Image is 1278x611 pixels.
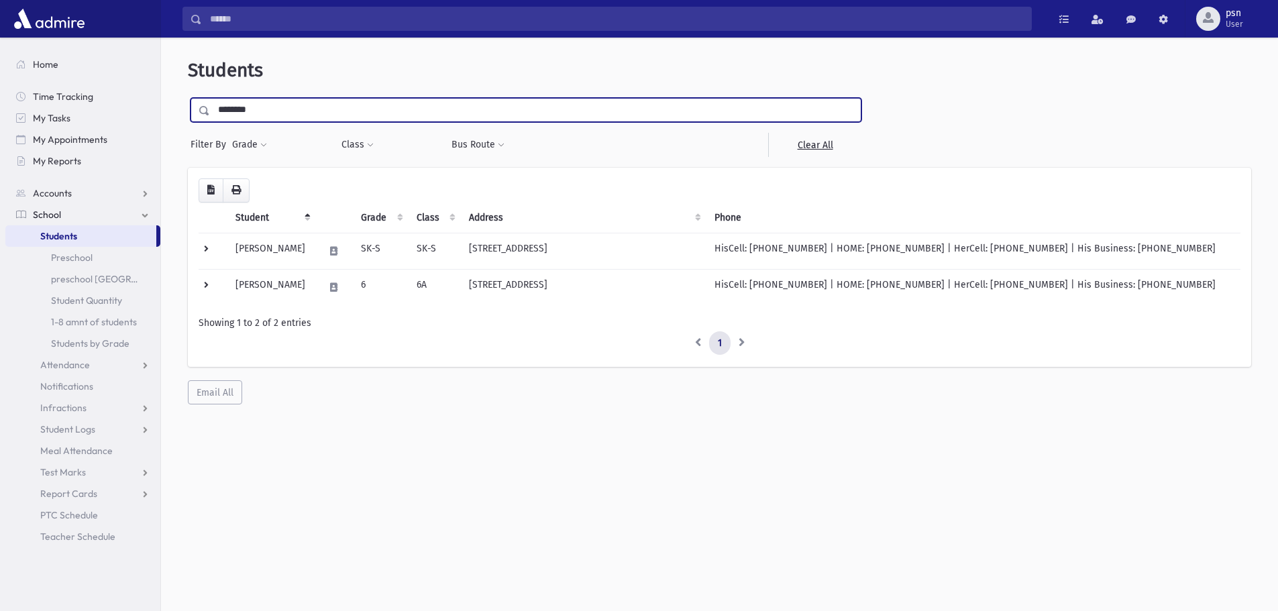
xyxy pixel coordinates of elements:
a: Report Cards [5,483,160,504]
th: Address: activate to sort column ascending [461,203,706,233]
a: My Appointments [5,129,160,150]
span: psn [1226,8,1243,19]
a: Student Logs [5,419,160,440]
span: Meal Attendance [40,445,113,457]
a: Notifications [5,376,160,397]
span: Home [33,58,58,70]
a: Students by Grade [5,333,160,354]
td: [STREET_ADDRESS] [461,269,706,305]
a: Meal Attendance [5,440,160,461]
span: PTC Schedule [40,509,98,521]
td: 6 [353,269,409,305]
span: Notifications [40,380,93,392]
td: [STREET_ADDRESS] [461,233,706,269]
span: Student Logs [40,423,95,435]
span: Teacher Schedule [40,531,115,543]
button: Grade [231,133,268,157]
a: 1 [709,331,731,355]
button: Email All [188,380,242,404]
a: School [5,204,160,225]
span: Attendance [40,359,90,371]
span: Students [188,59,263,81]
span: Students [40,230,77,242]
a: Student Quantity [5,290,160,311]
td: HisCell: [PHONE_NUMBER] | HOME: [PHONE_NUMBER] | HerCell: [PHONE_NUMBER] | His Business: [PHONE_N... [706,269,1240,305]
div: Showing 1 to 2 of 2 entries [199,316,1240,330]
th: Student: activate to sort column descending [227,203,316,233]
a: My Tasks [5,107,160,129]
span: Accounts [33,187,72,199]
a: Preschool [5,247,160,268]
a: Test Marks [5,461,160,483]
a: Home [5,54,160,75]
a: Accounts [5,182,160,204]
span: School [33,209,61,221]
input: Search [202,7,1031,31]
a: 1-8 amnt of students [5,311,160,333]
a: Time Tracking [5,86,160,107]
span: My Reports [33,155,81,167]
a: Attendance [5,354,160,376]
th: Phone [706,203,1240,233]
a: Students [5,225,156,247]
a: PTC Schedule [5,504,160,526]
a: Teacher Schedule [5,526,160,547]
a: preschool [GEOGRAPHIC_DATA] [5,268,160,290]
td: 6A [409,269,461,305]
td: [PERSON_NAME] [227,233,316,269]
button: Class [341,133,374,157]
th: Grade: activate to sort column ascending [353,203,409,233]
span: Infractions [40,402,87,414]
a: Clear All [768,133,861,157]
span: Report Cards [40,488,97,500]
span: Test Marks [40,466,86,478]
span: My Appointments [33,133,107,146]
th: Class: activate to sort column ascending [409,203,461,233]
button: CSV [199,178,223,203]
button: Bus Route [451,133,505,157]
span: My Tasks [33,112,70,124]
td: SK-S [409,233,461,269]
img: AdmirePro [11,5,88,32]
a: Infractions [5,397,160,419]
td: SK-S [353,233,409,269]
td: HisCell: [PHONE_NUMBER] | HOME: [PHONE_NUMBER] | HerCell: [PHONE_NUMBER] | His Business: [PHONE_N... [706,233,1240,269]
td: [PERSON_NAME] [227,269,316,305]
span: User [1226,19,1243,30]
span: Time Tracking [33,91,93,103]
button: Print [223,178,250,203]
span: Filter By [191,137,231,152]
a: My Reports [5,150,160,172]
